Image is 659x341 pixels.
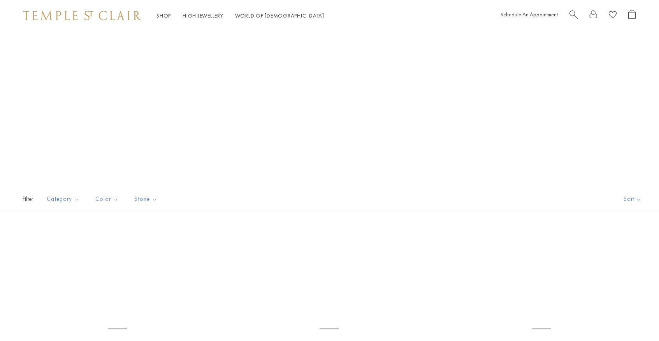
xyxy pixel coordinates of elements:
a: Search [569,10,578,22]
button: Category [41,190,86,208]
span: Color [91,194,125,204]
a: World of [DEMOGRAPHIC_DATA]World of [DEMOGRAPHIC_DATA] [235,12,324,19]
span: Category [43,194,86,204]
img: Temple St. Clair [23,11,141,20]
span: Stone [130,194,163,204]
nav: Main navigation [156,11,324,21]
button: Show sort by [606,187,659,211]
button: Color [90,190,125,208]
a: ShopShop [156,12,171,19]
a: View Wishlist [609,10,617,22]
button: Stone [128,190,163,208]
a: Open Shopping Bag [628,10,636,22]
a: Schedule An Appointment [501,11,558,18]
a: High JewelleryHigh Jewellery [183,12,223,19]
